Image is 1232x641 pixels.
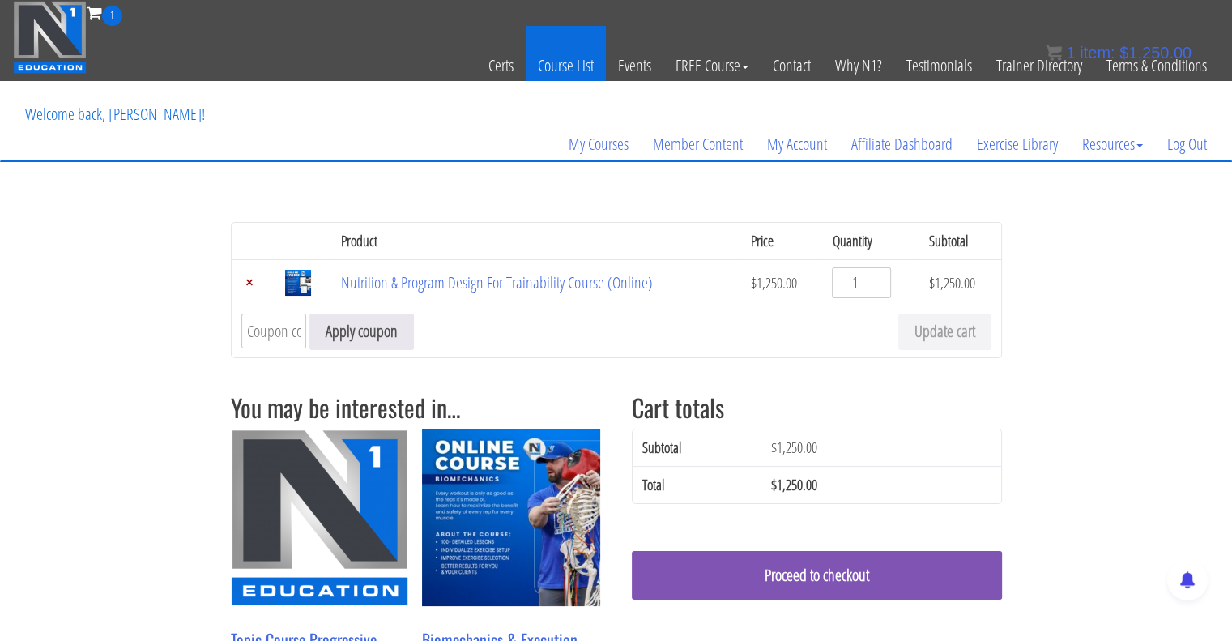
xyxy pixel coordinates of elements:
img: Biomechanics & Execution Course (Online) [422,429,599,606]
h2: Cart totals [632,394,1002,421]
span: $ [771,475,777,494]
img: n1-education [13,1,87,74]
p: Welcome back, [PERSON_NAME]! [13,82,217,147]
a: 1 [87,2,122,24]
a: My Courses [556,105,641,183]
th: Quantity [822,223,919,259]
a: My Account [755,105,839,183]
a: Remove Nutrition & Program Design For Trainability Course (Online) from cart [241,275,258,291]
bdi: 1,250.00 [771,475,817,494]
th: Subtotal [633,429,761,466]
a: 1 item: $1,250.00 [1046,44,1192,62]
bdi: 1,250.00 [1119,44,1192,62]
a: Course List [526,26,606,105]
h2: You may be interested in… [231,394,601,421]
a: Contact [761,26,823,105]
a: Terms & Conditions [1094,26,1219,105]
iframe: PayPal Message 1 [632,525,1002,545]
img: Topic Course Progressive Overload [231,429,408,606]
a: Exercise Library [965,105,1070,183]
span: item: [1080,44,1115,62]
th: Subtotal [919,223,1000,259]
img: Nutrition & Program Design For Trainability Course (Online) [285,270,311,296]
bdi: 1,250.00 [929,273,975,293]
a: Why N1? [823,26,894,105]
span: $ [929,273,935,293]
span: $ [751,273,757,293]
a: Resources [1070,105,1155,183]
a: Nutrition & Program Design For Trainability Course (Online) [341,271,652,293]
img: icon11.png [1046,45,1062,61]
bdi: 1,250.00 [751,273,797,293]
span: 1 [102,6,122,26]
a: Trainer Directory [984,26,1094,105]
button: Apply coupon [309,314,414,350]
span: 1 [1066,44,1075,62]
a: Affiliate Dashboard [839,105,965,183]
span: $ [771,438,777,457]
a: Events [606,26,663,105]
button: Update cart [898,314,991,350]
a: Log Out [1155,105,1219,183]
bdi: 1,250.00 [771,438,817,457]
a: Certs [476,26,526,105]
th: Price [741,223,822,259]
span: $ [1119,44,1128,62]
input: Coupon code [241,314,306,348]
th: Total [633,466,761,503]
th: Product [331,223,741,259]
a: Member Content [641,105,755,183]
a: Testimonials [894,26,984,105]
a: FREE Course [663,26,761,105]
a: Proceed to checkout [632,551,1002,600]
input: Product quantity [832,267,891,298]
